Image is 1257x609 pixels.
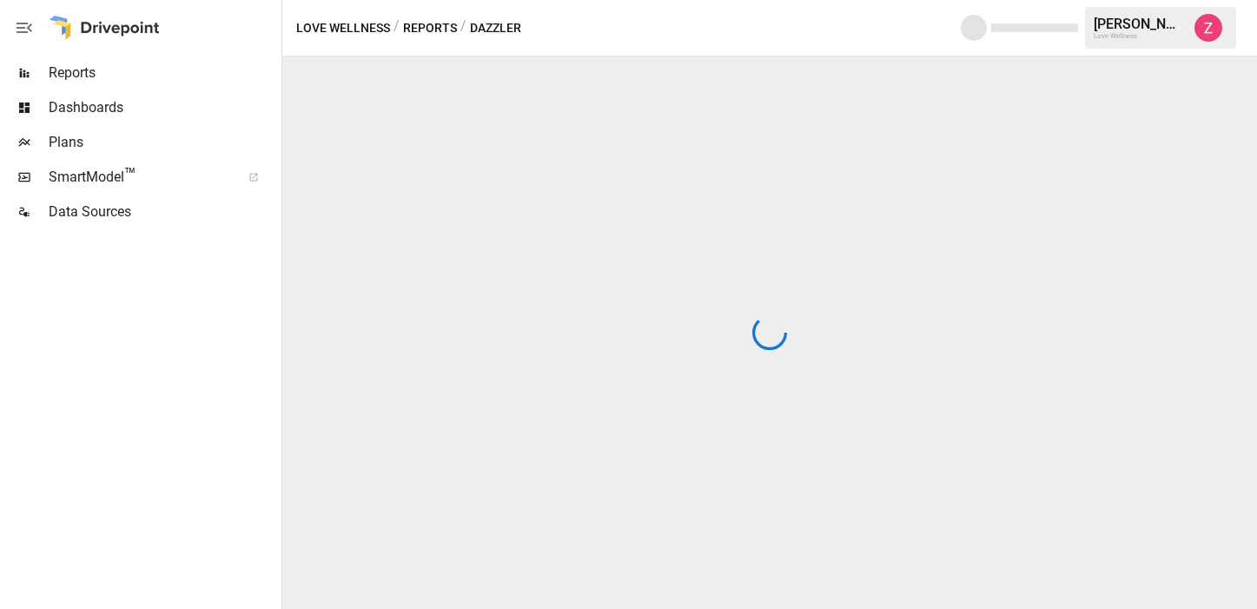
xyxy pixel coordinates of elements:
div: Love Wellness [1094,32,1184,40]
span: Data Sources [49,202,278,222]
div: / [394,17,400,39]
img: Zoe Keller [1194,14,1222,42]
span: Reports [49,63,278,83]
span: Plans [49,132,278,153]
button: Reports [403,17,457,39]
div: / [460,17,466,39]
span: ™ [124,164,136,186]
button: Zoe Keller [1184,3,1233,52]
span: Dashboards [49,97,278,118]
div: [PERSON_NAME] [1094,16,1184,32]
button: Love Wellness [296,17,390,39]
span: SmartModel [49,167,229,188]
